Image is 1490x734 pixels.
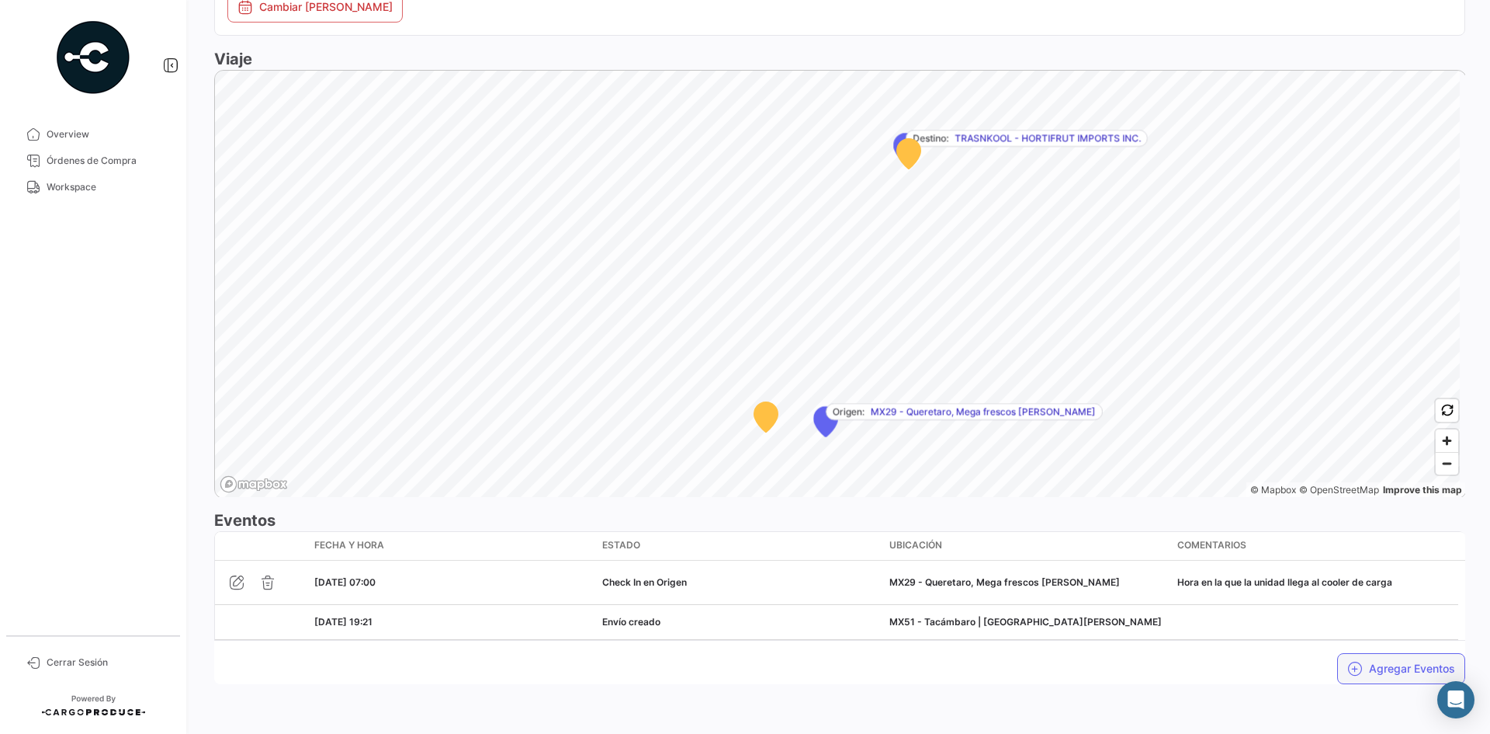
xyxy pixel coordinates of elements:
a: Map feedback [1383,484,1462,496]
button: Zoom out [1436,452,1458,475]
span: Fecha y Hora [314,538,384,552]
span: Comentarios [1177,538,1246,552]
span: [DATE] 19:21 [314,616,372,628]
span: Zoom out [1436,453,1458,475]
div: Map marker [754,402,778,433]
a: Workspace [12,174,174,200]
span: [DATE] 07:00 [314,576,376,588]
datatable-header-cell: Comentarios [1171,532,1459,560]
span: Workspace [47,180,168,194]
div: Map marker [896,138,921,169]
datatable-header-cell: Fecha y Hora [308,532,596,560]
span: MX29 - Queretaro, Mega frescos [PERSON_NAME] [871,405,1096,419]
button: Agregar Eventos [1337,653,1465,684]
span: Órdenes de Compra [47,154,168,168]
div: Envío creado [602,615,878,629]
span: Overview [47,127,168,141]
a: OpenStreetMap [1299,484,1379,496]
button: Zoom in [1436,430,1458,452]
div: Map marker [813,406,838,437]
a: Overview [12,121,174,148]
h3: Viaje [214,48,1465,70]
span: Origen: [833,405,865,419]
a: Mapbox logo [220,475,288,493]
div: Check In en Origen [602,576,878,590]
span: TRASNKOOL - HORTIFRUT IMPORTS INC. [955,131,1141,145]
div: Hora en la que la unidad llega al cooler de carga [1177,576,1453,590]
span: Cerrar Sesión [47,656,168,670]
img: powered-by.png [54,19,132,96]
div: MX29 - Queretaro, Mega frescos [PERSON_NAME] [889,576,1165,590]
div: MX51 - Tacámbaro | [GEOGRAPHIC_DATA][PERSON_NAME] [889,615,1165,629]
div: Abrir Intercom Messenger [1437,681,1474,718]
a: Órdenes de Compra [12,148,174,174]
a: Mapbox [1250,484,1296,496]
span: Estado [602,538,640,552]
datatable-header-cell: Ubicación [883,532,1171,560]
span: Destino: [913,131,948,145]
div: Map marker [893,133,918,164]
span: Ubicación [889,538,942,552]
datatable-header-cell: Estado [596,532,884,560]
canvas: Map [215,71,1460,499]
h3: Eventos [214,510,1465,531]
